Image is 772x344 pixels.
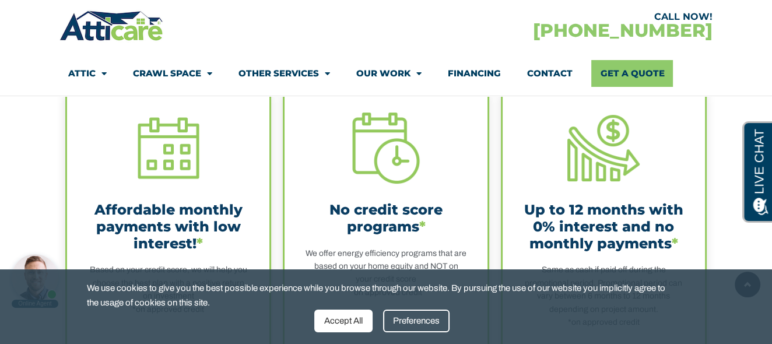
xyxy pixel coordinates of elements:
a: Our Work [356,60,422,87]
div: We offer energy efficiency programs that are based on your home equity and NOT on your credit sco... [305,247,466,300]
a: Other Services [238,60,330,87]
span: Opens a chat window [29,9,94,24]
div: Affordable monthly payments with low interest! [87,202,249,252]
span: We use cookies to give you the best possible experience while you browse through our website. By ... [87,281,676,310]
a: Financing [448,60,501,87]
iframe: Chat Invitation [6,251,64,309]
div: Up to 12 months with 0% interest and no monthly payments [523,202,685,252]
a: Get A Quote [591,60,673,87]
div: No credit score programs [305,202,466,236]
a: Crawl Space [133,60,212,87]
a: Attic [68,60,107,87]
a: Contact [527,60,573,87]
nav: Menu [68,60,704,87]
div: CALL NOW! [386,12,713,22]
div: Same as cash if paid off during the promotional period. Promotional period can vary between 6 mon... [523,264,685,329]
div: Based on your credit score, we will help you choose the best plan with a positive return on inves... [87,264,249,316]
div: Accept All [314,310,373,332]
div: Preferences [383,310,450,332]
